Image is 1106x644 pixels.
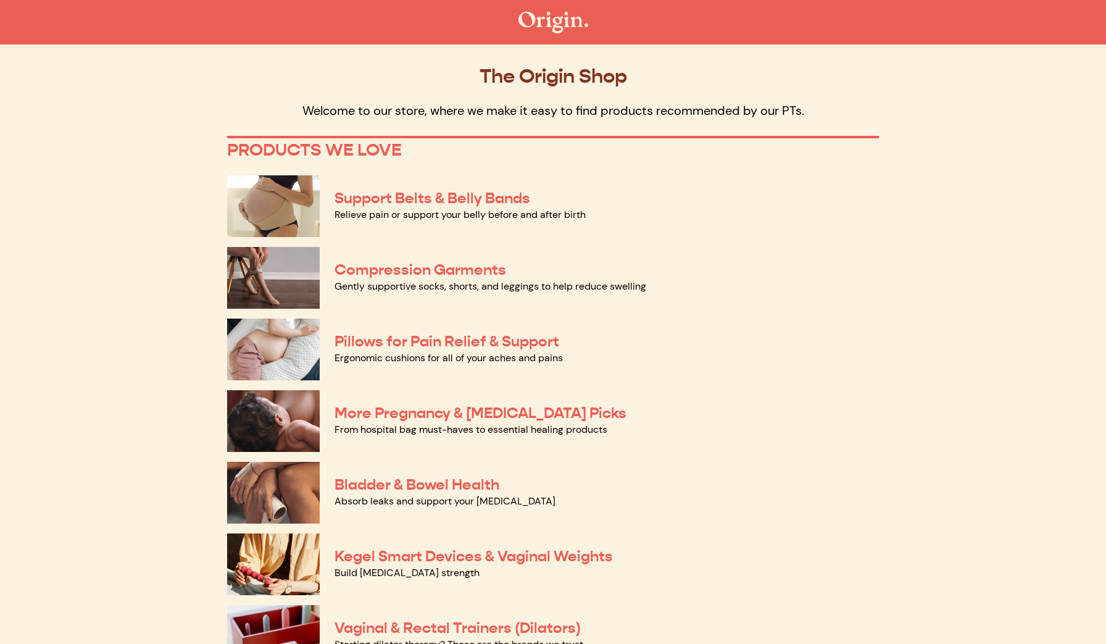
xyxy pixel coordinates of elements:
[335,261,506,279] a: Compression Garments
[227,390,320,452] img: More Pregnancy & Postpartum Picks
[335,280,646,293] a: Gently supportive socks, shorts, and leggings to help reduce swelling
[335,547,613,566] a: Kegel Smart Devices & Vaginal Weights
[335,475,499,494] a: Bladder & Bowel Health
[335,423,607,436] a: From hospital bag must-haves to essential healing products
[518,12,588,33] img: The Origin Shop
[227,175,320,237] img: Support Belts & Belly Bands
[335,619,581,637] a: Vaginal & Rectal Trainers (Dilators)
[335,404,626,422] a: More Pregnancy & [MEDICAL_DATA] Picks
[335,566,480,579] a: Build [MEDICAL_DATA] strength
[227,462,320,524] img: Bladder & Bowel Health
[335,495,555,508] a: Absorb leaks and support your [MEDICAL_DATA]
[227,533,320,595] img: Kegel Smart Devices & Vaginal Weights
[227,319,320,380] img: Pillows for Pain Relief & Support
[335,208,586,221] a: Relieve pain or support your belly before and after birth
[335,351,563,364] a: Ergonomic cushions for all of your aches and pains
[335,189,530,207] a: Support Belts & Belly Bands
[227,102,879,119] p: Welcome to our store, where we make it easy to find products recommended by our PTs.
[227,64,879,88] p: The Origin Shop
[227,247,320,309] img: Compression Garments
[335,332,559,351] a: Pillows for Pain Relief & Support
[227,140,879,161] p: PRODUCTS WE LOVE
